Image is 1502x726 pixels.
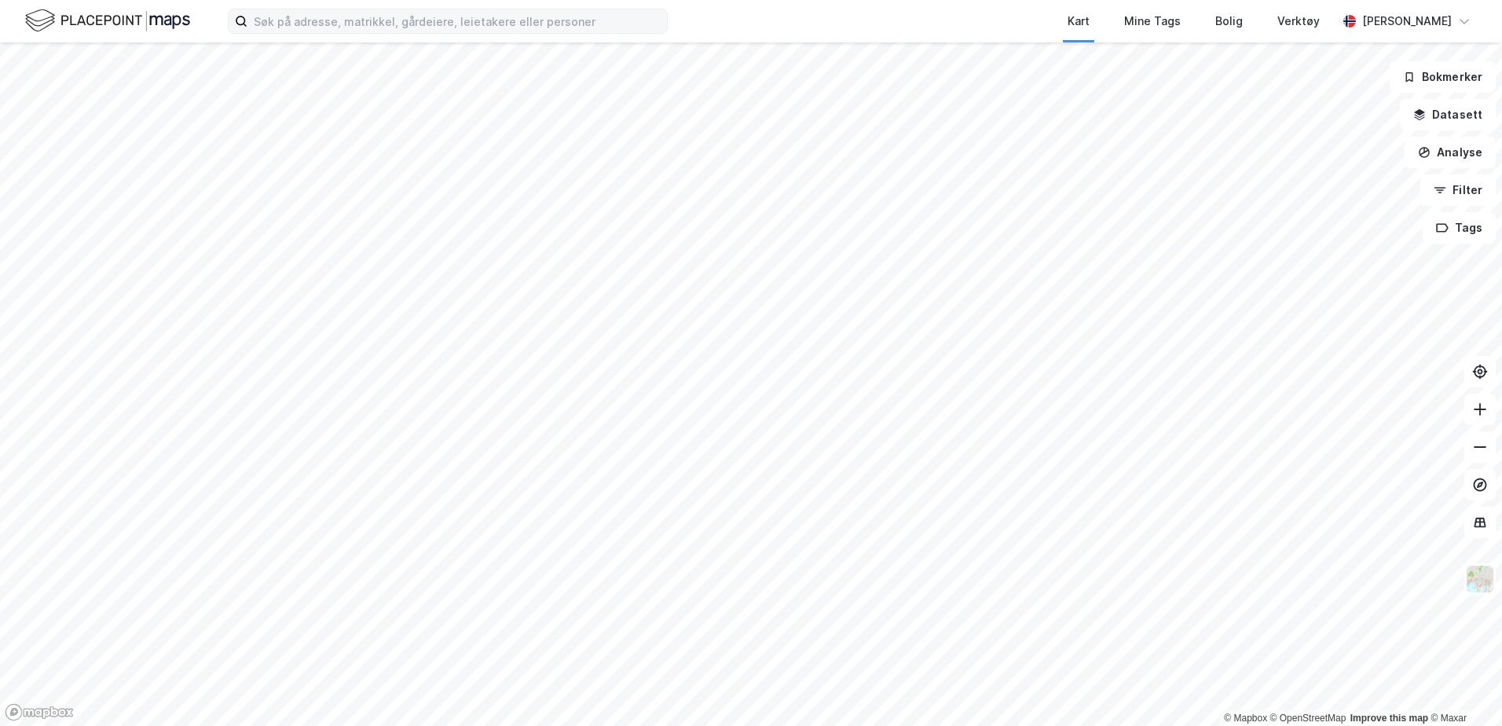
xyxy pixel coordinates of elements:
[247,9,667,33] input: Søk på adresse, matrikkel, gårdeiere, leietakere eller personer
[1068,12,1090,31] div: Kart
[1124,12,1181,31] div: Mine Tags
[1277,12,1320,31] div: Verktøy
[1362,12,1452,31] div: [PERSON_NAME]
[1215,12,1243,31] div: Bolig
[1423,651,1502,726] iframe: Chat Widget
[25,7,190,35] img: logo.f888ab2527a4732fd821a326f86c7f29.svg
